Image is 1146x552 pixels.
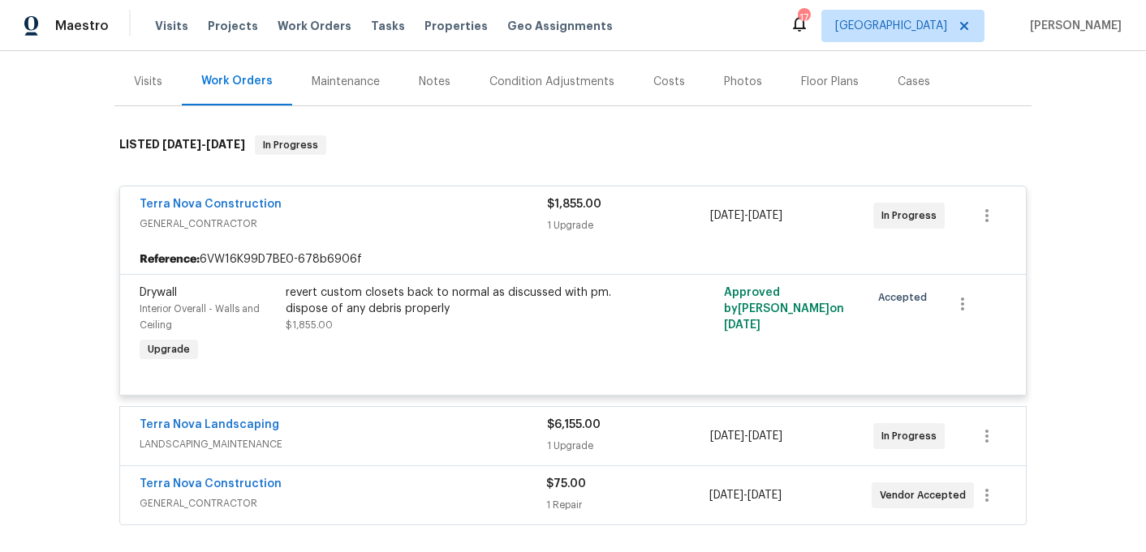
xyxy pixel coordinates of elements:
span: [DATE] [748,430,782,442]
span: [GEOGRAPHIC_DATA] [835,18,947,34]
span: Tasks [371,20,405,32]
span: $1,855.00 [286,320,333,330]
span: [DATE] [709,490,743,501]
span: Interior Overall - Walls and Ceiling [140,304,260,330]
span: Properties [424,18,488,34]
span: [DATE] [206,139,245,150]
span: - [710,208,782,224]
span: In Progress [256,137,325,153]
span: In Progress [881,208,943,224]
span: In Progress [881,428,943,444]
span: [DATE] [162,139,201,150]
b: Reference: [140,251,200,267]
span: Upgrade [141,341,196,357]
span: - [709,487,782,503]
span: Visits [155,18,188,34]
div: 17 [798,10,809,26]
span: GENERAL_CONTRACTOR [140,495,546,511]
a: Terra Nova Landscaping [140,419,279,430]
span: [DATE] [724,319,760,331]
span: $1,855.00 [547,199,601,210]
a: Terra Nova Construction [140,199,282,210]
span: Vendor Accepted [880,487,972,503]
div: Cases [898,74,930,90]
span: Projects [208,18,258,34]
span: Approved by [PERSON_NAME] on [724,287,844,331]
div: 1 Repair [546,497,709,513]
div: Maintenance [312,74,380,90]
div: 6VW16K99D7BE0-678b6906f [120,245,1026,274]
span: - [162,139,245,150]
div: Visits [134,74,162,90]
div: Photos [724,74,762,90]
div: 1 Upgrade [547,438,710,454]
span: LANDSCAPING_MAINTENANCE [140,436,547,452]
div: Work Orders [201,73,273,89]
span: - [710,428,782,444]
h6: LISTED [119,135,245,155]
span: Accepted [878,289,933,306]
span: [DATE] [747,490,782,501]
span: [DATE] [710,430,744,442]
div: LISTED [DATE]-[DATE]In Progress [114,119,1032,171]
div: revert custom closets back to normal as discussed with pm. dispose of any debris properly [286,285,641,317]
span: Drywall [140,287,177,298]
span: Geo Assignments [507,18,613,34]
div: Costs [653,74,685,90]
div: Floor Plans [801,74,859,90]
span: Maestro [55,18,109,34]
a: Terra Nova Construction [140,478,282,490]
span: $6,155.00 [547,419,601,430]
span: [PERSON_NAME] [1023,18,1122,34]
span: $75.00 [546,478,586,490]
div: Notes [419,74,450,90]
span: [DATE] [748,210,782,221]
span: Work Orders [278,18,351,34]
span: [DATE] [710,210,744,221]
div: 1 Upgrade [547,217,710,233]
span: GENERAL_CONTRACTOR [140,216,547,232]
div: Condition Adjustments [489,74,614,90]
